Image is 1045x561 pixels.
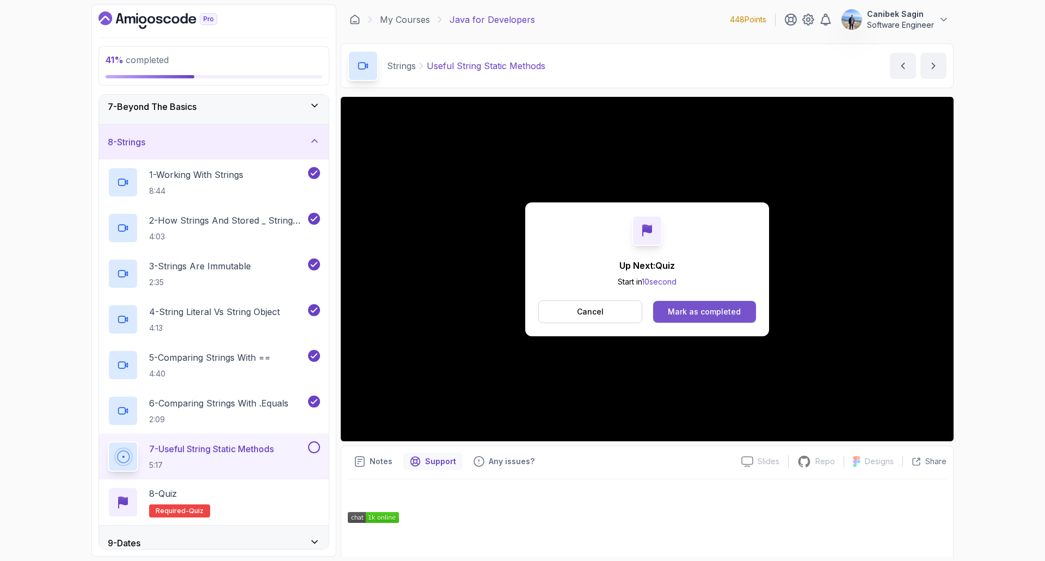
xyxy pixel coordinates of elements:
[348,453,399,470] button: notes button
[108,100,196,113] h3: 7 - Beyond The Basics
[108,304,320,335] button: 4-String Literal Vs String Object4:13
[108,135,145,149] h3: 8 - Strings
[149,277,251,288] p: 2:35
[730,14,766,25] p: 448 Points
[653,301,756,323] button: Mark as completed
[108,441,320,472] button: 7-Useful String Static Methods5:17
[108,396,320,426] button: 6-Comparing Strings With .Equals2:09
[149,186,243,196] p: 8:44
[370,456,392,467] p: Notes
[108,350,320,380] button: 5-Comparing Strings With ==4:40
[815,456,835,467] p: Repo
[577,306,604,317] p: Cancel
[341,97,954,441] iframe: 7 - Useful String static Methods
[841,9,862,30] img: user profile image
[108,487,320,517] button: 8-QuizRequired-quiz
[668,306,741,317] div: Mark as completed
[149,487,177,500] p: 8 - Quiz
[149,397,288,410] p: 6 - Comparing Strings With .Equals
[99,89,329,124] button: 7-Beyond The Basics
[538,300,642,323] button: Cancel
[642,277,677,286] span: 10 second
[156,507,189,515] span: Required-
[149,260,251,273] p: 3 - Strings Are Immutable
[149,414,288,425] p: 2:09
[380,13,430,26] a: My Courses
[108,537,140,550] h3: 9 - Dates
[867,20,934,30] p: Software Engineer
[348,512,399,523] img: Amigoscode Discord Server Badge
[890,53,916,79] button: previous content
[99,526,329,560] button: 9-Dates
[149,231,306,242] p: 4:03
[149,460,274,471] p: 5:17
[867,9,934,20] p: Canibek Sagin
[925,456,946,467] p: Share
[108,167,320,198] button: 1-Working With Strings8:44
[149,442,274,455] p: 7 - Useful String Static Methods
[189,507,204,515] span: quiz
[149,351,271,364] p: 5 - Comparing Strings With ==
[108,258,320,289] button: 3-Strings Are Immutable2:35
[99,125,329,159] button: 8-Strings
[902,456,946,467] button: Share
[920,53,946,79] button: next content
[618,276,677,287] p: Start in
[489,456,534,467] p: Any issues?
[99,11,242,29] a: Dashboard
[106,54,169,65] span: completed
[149,305,280,318] p: 4 - String Literal Vs String Object
[387,59,416,72] p: Strings
[403,453,463,470] button: Support button
[618,259,677,272] p: Up Next: Quiz
[841,9,949,30] button: user profile imageCanibek SaginSoftware Engineer
[758,456,779,467] p: Slides
[149,368,271,379] p: 4:40
[450,13,535,26] p: Java for Developers
[149,214,306,227] p: 2 - How Strings And Stored _ String Pool
[467,453,541,470] button: Feedback button
[349,14,360,25] a: Dashboard
[106,54,124,65] span: 41 %
[149,168,243,181] p: 1 - Working With Strings
[427,59,545,72] p: Useful String Static Methods
[865,456,894,467] p: Designs
[108,213,320,243] button: 2-How Strings And Stored _ String Pool4:03
[149,323,280,334] p: 4:13
[425,456,456,467] p: Support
